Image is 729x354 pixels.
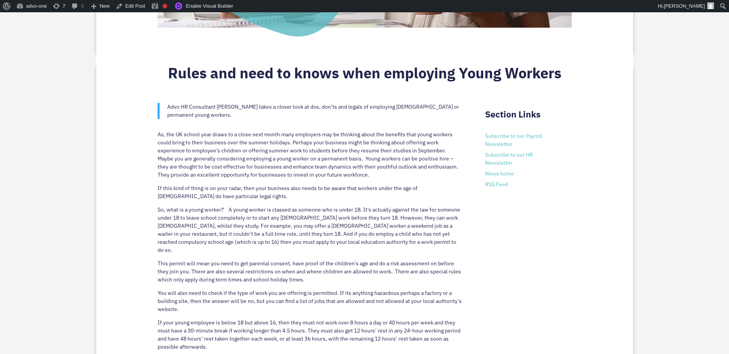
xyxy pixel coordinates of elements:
h2: Rules and need to knows when employing Young Workers [158,64,572,86]
p: You will also need to check if the type of work you are offering is permitted. If its anything ha... [158,289,462,319]
p: If this kind of thing is on your radar, then your business also needs to be aware that workers un... [158,184,462,206]
p: This permit will mean you need to get parental consent, have proof of the children’s age and do a... [158,260,462,289]
p: Advo HR Consultant [PERSON_NAME] takes a closer look at dos, don’ts and legals of employing [DEMO... [167,103,462,119]
div: Focus keyphrase not set [163,4,167,8]
a: News home [485,170,514,177]
span: [PERSON_NAME] [664,3,705,9]
a: RSS Feed [485,181,508,188]
a: Subscribe to our HR Newsletter [485,151,533,166]
h2: Section Links [485,109,571,124]
a: Subscribe to our Payroll Newsletter [485,132,542,147]
p: So, what is a young worker? A young worker is classed as someone who is under 18. It’s actually a... [158,206,462,260]
p: As, the UK school year draws to a close next month many employers may be thinking about the benef... [158,131,462,184]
